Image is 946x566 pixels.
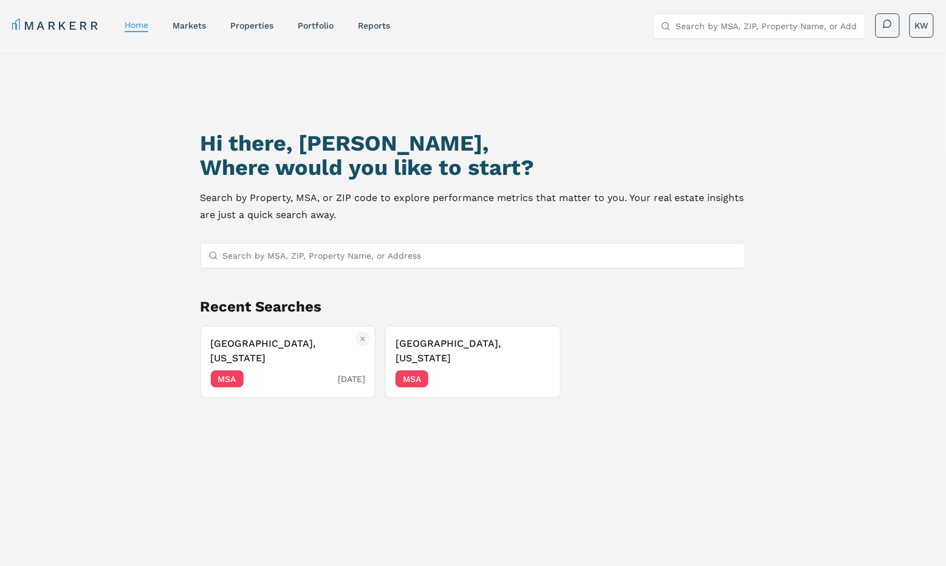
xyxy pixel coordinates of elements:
a: MARKERR [12,17,100,34]
a: markets [173,21,206,30]
span: [DATE] [523,373,550,385]
h2: Recent Searches [201,297,746,316]
p: Search by Property, MSA, or ZIP code to explore performance metrics that matter to you. Your real... [201,189,746,223]
h1: Hi there, [PERSON_NAME], [201,131,746,155]
button: Remove Richmond, Virginia[GEOGRAPHIC_DATA], [US_STATE]MSA[DATE] [385,326,561,398]
button: Remove Las Vegas, Nevada[GEOGRAPHIC_DATA], [US_STATE]MSA[DATE] [201,326,376,398]
span: KW [915,19,929,32]
span: MSA [396,370,428,387]
input: Search by MSA, ZIP, Property Name, or Address [676,14,858,38]
h2: Where would you like to start? [201,155,746,180]
h3: [GEOGRAPHIC_DATA], [US_STATE] [211,336,366,366]
input: Search by MSA, ZIP, Property Name, or Address [223,244,738,268]
h3: [GEOGRAPHIC_DATA], [US_STATE] [396,336,550,366]
span: [DATE] [338,373,365,385]
a: reports [358,21,390,30]
button: KW [910,13,934,38]
span: MSA [211,370,244,387]
a: properties [230,21,273,30]
a: home [125,20,148,30]
a: Portfolio [298,21,334,30]
button: Remove Las Vegas, Nevada [355,332,370,346]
